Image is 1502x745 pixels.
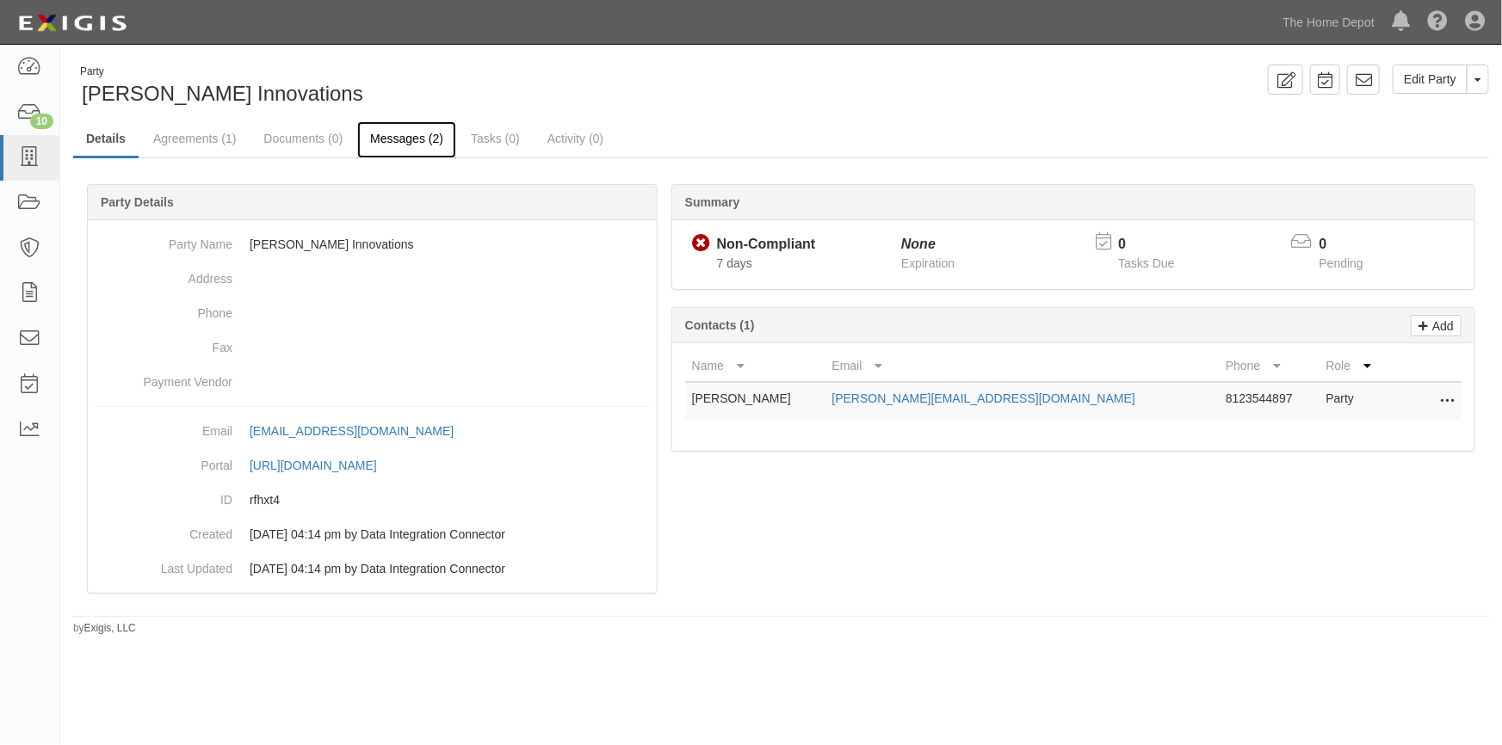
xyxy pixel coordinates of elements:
[140,121,249,156] a: Agreements (1)
[73,121,139,158] a: Details
[832,391,1135,405] a: [PERSON_NAME][EMAIL_ADDRESS][DOMAIN_NAME]
[458,121,533,156] a: Tasks (0)
[73,65,769,108] div: Oliver Innovations
[95,227,650,262] dd: [PERSON_NAME] Innovations
[95,414,232,440] dt: Email
[901,237,936,251] i: None
[692,235,710,253] i: Non-Compliant
[1274,5,1383,40] a: The Home Depot
[1219,382,1320,421] td: 8123544897
[250,424,473,438] a: [EMAIL_ADDRESS][DOMAIN_NAME]
[95,296,232,322] dt: Phone
[1118,256,1174,270] span: Tasks Due
[357,121,456,158] a: Messages (2)
[535,121,616,156] a: Activity (0)
[901,256,955,270] span: Expiration
[95,551,232,577] dt: Last Updated
[1320,235,1385,255] p: 0
[1428,316,1454,336] p: Add
[73,621,136,636] small: by
[95,517,650,551] dd: 09/03/2025 04:14 pm by Data Integration Connector
[1320,350,1393,382] th: Role
[95,448,232,474] dt: Portal
[250,459,396,472] a: [URL][DOMAIN_NAME]
[250,121,355,156] a: Documents (0)
[80,65,363,79] div: Party
[95,227,232,253] dt: Party Name
[95,483,232,508] dt: ID
[717,256,752,270] span: Since 09/03/2025
[95,262,232,287] dt: Address
[717,235,816,255] div: Non-Compliant
[1393,65,1468,94] a: Edit Party
[1411,315,1462,336] a: Add
[1320,382,1393,421] td: Party
[101,195,174,209] b: Party Details
[13,8,132,39] img: logo-5460c22ac91f19d4615b14bd174203de0afe785f0fc80cf4dbbc73dc1793850b.png
[95,365,232,391] dt: Payment Vendor
[95,330,232,356] dt: Fax
[82,82,363,105] span: [PERSON_NAME] Innovations
[95,483,650,517] dd: rfhxt4
[95,551,650,586] dd: 09/03/2025 04:14 pm by Data Integration Connector
[1118,235,1196,255] p: 0
[95,517,232,543] dt: Created
[1427,12,1448,33] i: Help Center - Complianz
[685,350,825,382] th: Name
[685,382,825,421] td: [PERSON_NAME]
[84,622,136,634] a: Exigis, LLC
[1320,256,1363,270] span: Pending
[1219,350,1320,382] th: Phone
[685,318,755,332] b: Contacts (1)
[825,350,1219,382] th: Email
[685,195,740,209] b: Summary
[250,422,454,440] div: [EMAIL_ADDRESS][DOMAIN_NAME]
[30,114,53,129] div: 10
